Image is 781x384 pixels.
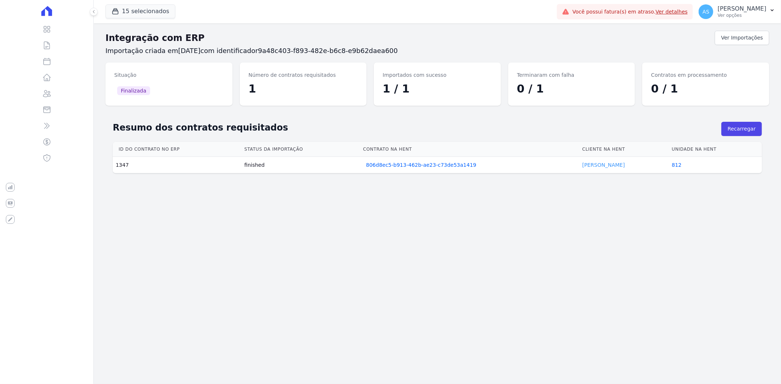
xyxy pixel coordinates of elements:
dd: 1 [249,80,358,97]
dt: Número de contratos requisitados [249,71,358,79]
button: AS [PERSON_NAME] Ver opções [693,1,781,22]
a: Ver Importações [715,31,769,45]
dt: Situação [114,71,224,79]
dt: Importados com sucesso [383,71,492,79]
button: 15 selecionados [105,4,175,18]
a: Ver detalhes [656,9,688,15]
td: 1347 [113,157,241,173]
a: 806d8ec5-b913-462b-ae23-c73de53a1419 [366,161,476,169]
dd: 0 / 1 [651,80,760,97]
span: Finalizada [117,86,150,95]
p: Ver opções [718,12,766,18]
h2: Integração com ERP [105,31,715,45]
th: Id do contrato no ERP [113,142,241,157]
td: finished [241,157,360,173]
th: Unidade na Hent [669,142,762,157]
a: 812 [672,162,682,168]
span: Você possui fatura(s) em atraso. [572,8,688,16]
span: AS [703,9,709,14]
h3: Importação criada em com identificador [105,46,769,55]
th: Contrato na Hent [360,142,580,157]
dt: Contratos em processamento [651,71,760,79]
a: [PERSON_NAME] [582,162,625,168]
span: [DATE] [178,47,201,54]
span: 9a48c403-f893-482e-b6c8-e9b62daea600 [258,47,398,54]
th: Cliente na Hent [579,142,669,157]
h2: Resumo dos contratos requisitados [113,121,721,134]
button: Recarregar [721,122,762,136]
dt: Terminaram com falha [517,71,626,79]
dd: 0 / 1 [517,80,626,97]
dd: 1 / 1 [383,80,492,97]
p: [PERSON_NAME] [718,5,766,12]
th: Status da importação [241,142,360,157]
